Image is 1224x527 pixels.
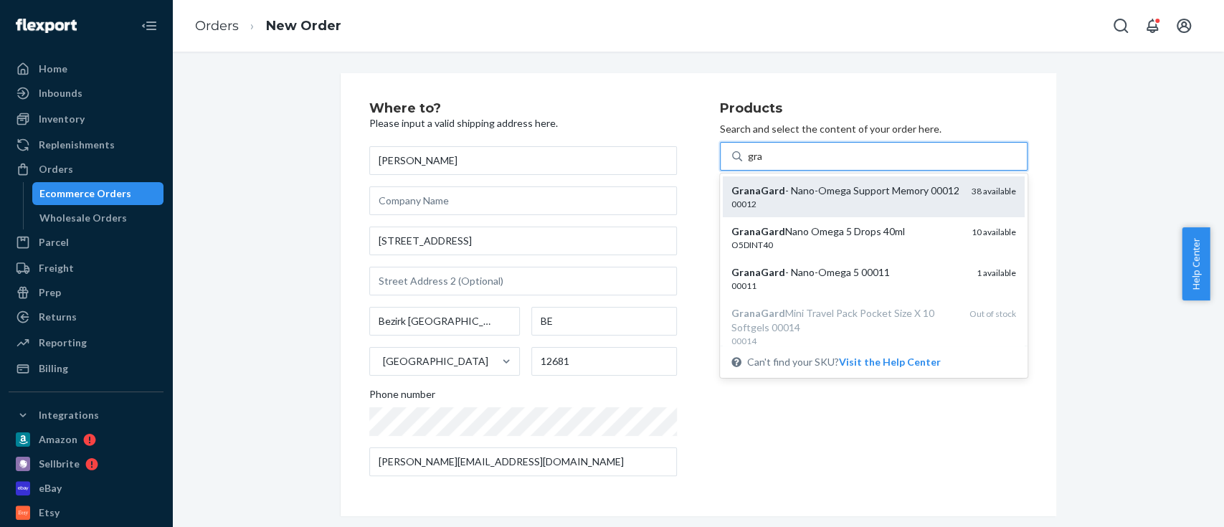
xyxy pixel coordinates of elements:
button: Open account menu [1170,11,1198,40]
div: Parcel [39,235,69,250]
span: 1 available [977,267,1016,278]
div: 00014 [731,335,958,347]
div: Amazon [39,432,77,447]
a: Parcel [9,231,163,254]
div: Sellbrite [39,457,80,471]
input: GranaGard- Nano-Omega Support Memory 000120001238 availableGranaGardNano Omega 5 Drops 40mlO5DINT... [748,149,764,163]
div: eBay [39,481,62,495]
input: First & Last Name [369,146,677,175]
span: Can't find your SKU? [747,355,941,369]
a: Wholesale Orders [32,206,164,229]
h2: Where to? [369,102,677,116]
div: Prep [39,285,61,300]
a: Orders [195,18,239,34]
div: Etsy [39,505,60,520]
div: Orders [39,162,73,176]
h2: Products [720,102,1028,116]
a: Inbounds [9,82,163,105]
em: GranaGard [731,184,785,196]
em: GranaGard [731,266,785,278]
a: Orders [9,158,163,181]
a: Sellbrite [9,452,163,475]
em: GranaGard [731,225,785,237]
a: Prep [9,281,163,304]
div: Replenishments [39,138,115,152]
span: 10 available [972,227,1016,237]
p: Search and select the content of your order here. [720,122,1028,136]
div: Mini Travel Pack Pocket Size X 10 Softgels 00014 [731,306,958,335]
span: Out of stock [969,308,1016,319]
input: [GEOGRAPHIC_DATA] [381,354,383,369]
div: - Nano-Omega 5 00011 [731,265,965,280]
div: Freight [39,261,74,275]
input: State [531,307,677,336]
a: Home [9,57,163,80]
span: Phone number [369,387,435,407]
button: GranaGard- Nano-Omega Support Memory 000120001238 availableGranaGardNano Omega 5 Drops 40mlO5DINT... [839,355,941,369]
a: Etsy [9,501,163,524]
a: Inventory [9,108,163,130]
div: Billing [39,361,68,376]
p: Please input a valid shipping address here. [369,116,677,130]
div: Home [39,62,67,76]
div: Inventory [39,112,85,126]
div: 00011 [731,280,965,292]
span: 38 available [972,186,1016,196]
ol: breadcrumbs [184,5,353,47]
div: Inbounds [39,86,82,100]
div: Wholesale Orders [39,211,127,225]
button: Integrations [9,404,163,427]
a: Returns [9,305,163,328]
input: ZIP Code [531,347,677,376]
a: Billing [9,357,163,380]
div: O5DINT40 [731,239,960,251]
div: [GEOGRAPHIC_DATA] [383,354,488,369]
div: Ecommerce Orders [39,186,131,201]
button: Close Navigation [135,11,163,40]
button: Help Center [1182,227,1210,300]
div: Nano Omega 5 Drops 40ml [731,224,960,239]
input: Email (Only Required for International) [369,447,677,476]
a: eBay [9,477,163,500]
div: Returns [39,310,77,324]
em: GranaGard [731,307,785,319]
input: Street Address [369,227,677,255]
input: City [369,307,520,336]
a: New Order [266,18,341,34]
img: Flexport logo [16,19,77,33]
div: Integrations [39,408,99,422]
a: Freight [9,257,163,280]
button: Open Search Box [1106,11,1135,40]
div: 00012 [731,198,960,210]
div: - Nano-Omega Support Memory 00012 [731,184,960,198]
button: Open notifications [1138,11,1167,40]
input: Company Name [369,186,677,215]
div: Reporting [39,336,87,350]
a: Reporting [9,331,163,354]
a: Amazon [9,428,163,451]
input: Street Address 2 (Optional) [369,267,677,295]
a: Ecommerce Orders [32,182,164,205]
a: Replenishments [9,133,163,156]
